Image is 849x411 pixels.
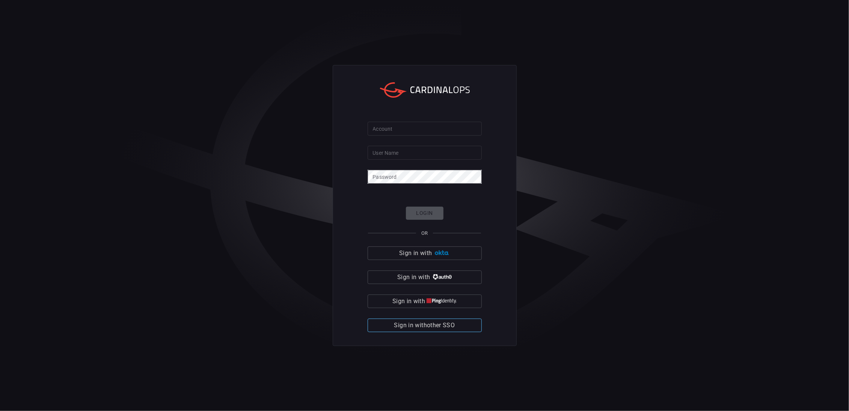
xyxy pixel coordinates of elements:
img: quu4iresuhQAAAABJRU5ErkJggg== [427,298,457,304]
img: Ad5vKXme8s1CQAAAABJRU5ErkJggg== [434,250,450,256]
input: Type your account [368,122,482,136]
span: Sign in with [397,272,430,283]
span: Sign in with other SSO [394,320,455,331]
button: Sign in with [368,246,482,260]
button: Sign in with [368,295,482,308]
img: vP8Hhh4KuCH8AavWKdZY7RZgAAAAASUVORK5CYII= [432,274,452,280]
button: Sign in withother SSO [368,319,482,332]
span: OR [421,230,428,236]
span: Sign in with [399,248,432,258]
input: Type your user name [368,146,482,160]
button: Sign in with [368,270,482,284]
span: Sign in with [392,296,425,307]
